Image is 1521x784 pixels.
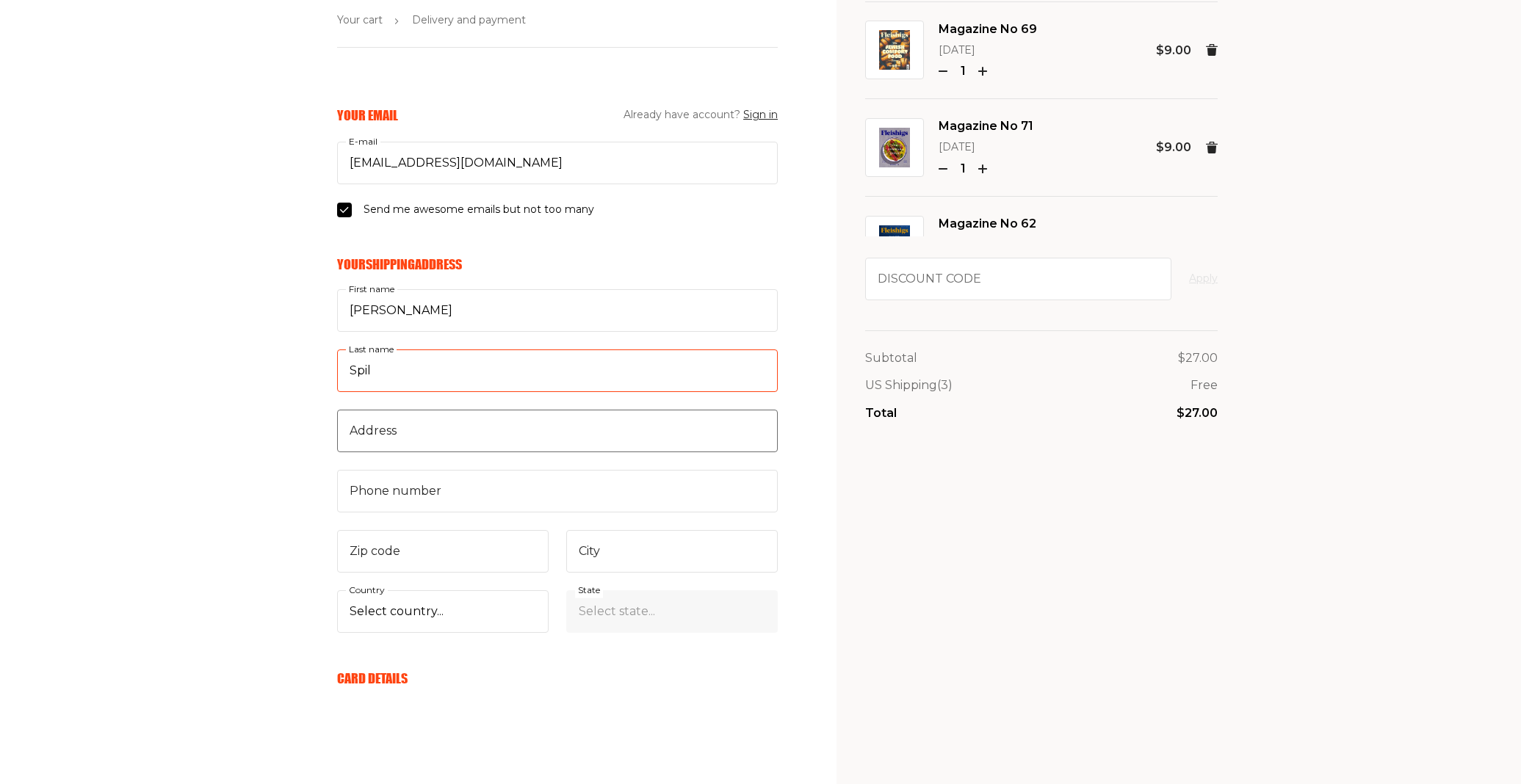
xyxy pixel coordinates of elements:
p: 1 [953,159,972,178]
select: Country [337,590,549,633]
input: Phone number [337,470,778,512]
h6: Card Details [337,670,778,686]
input: E-mail [337,142,778,184]
input: First name [337,289,778,332]
label: E-mail [346,134,380,150]
input: Send me awesome emails but not too many [337,203,352,217]
label: First name [346,281,397,297]
span: Your cart [337,12,383,29]
p: $9.00 [1156,41,1191,60]
p: 1 [953,62,972,81]
h6: Your Shipping Address [337,256,778,272]
span: Send me awesome emails but not too many [364,201,594,219]
span: Delivery and payment [412,12,526,29]
span: Magazine No 69 [939,20,1037,39]
p: $9.00 [1156,236,1191,255]
select: State [566,590,778,633]
p: US Shipping (3) [865,376,953,395]
p: Total [865,404,897,423]
span: Magazine No 71 [939,117,1033,136]
p: $9.00 [1156,138,1191,157]
p: Free [1191,376,1218,395]
label: Country [346,582,388,598]
p: [DATE] [939,42,1037,59]
button: Sign in [743,106,778,124]
p: [DATE] [939,139,1033,156]
label: State [575,582,603,598]
input: Discount code [865,258,1171,300]
label: Last name [346,341,397,357]
input: Zip code [337,530,549,573]
img: Magazine No 69 Image [879,30,910,70]
span: Magazine No 62 [939,214,1036,233]
input: Address [337,410,778,452]
span: Already have account? [624,106,778,124]
p: $27.00 [1178,349,1218,368]
button: Apply [1189,270,1218,288]
h6: Your Email [337,107,398,123]
input: Last name [337,349,778,392]
p: Subtotal [865,349,917,368]
img: Magazine No 71 Image [879,128,910,167]
input: City [566,530,778,573]
img: Magazine No 62 Image [879,225,910,265]
p: $27.00 [1177,404,1218,423]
